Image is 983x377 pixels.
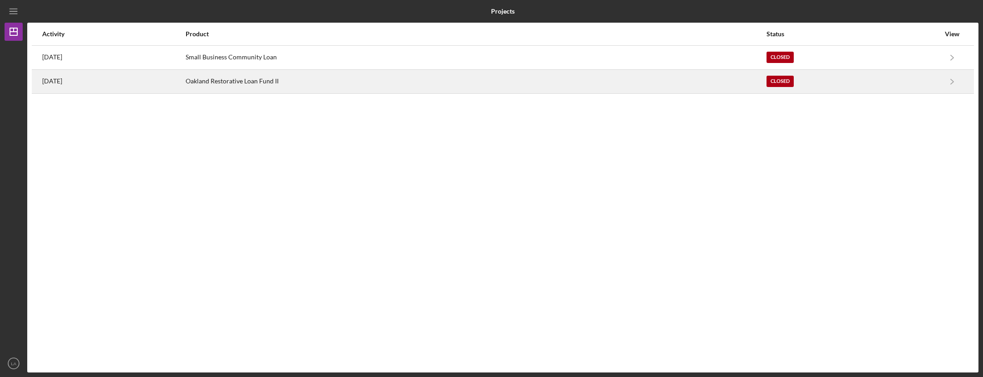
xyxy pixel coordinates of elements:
[11,361,16,366] text: LA
[186,70,766,93] div: Oakland Restorative Loan Fund II
[5,354,23,372] button: LA
[186,30,766,38] div: Product
[767,76,794,87] div: Closed
[491,8,515,15] b: Projects
[42,53,62,61] time: 2025-08-06 15:19
[767,52,794,63] div: Closed
[767,30,940,38] div: Status
[186,46,766,69] div: Small Business Community Loan
[941,30,963,38] div: View
[42,30,185,38] div: Activity
[42,77,62,85] time: 2024-10-30 17:57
